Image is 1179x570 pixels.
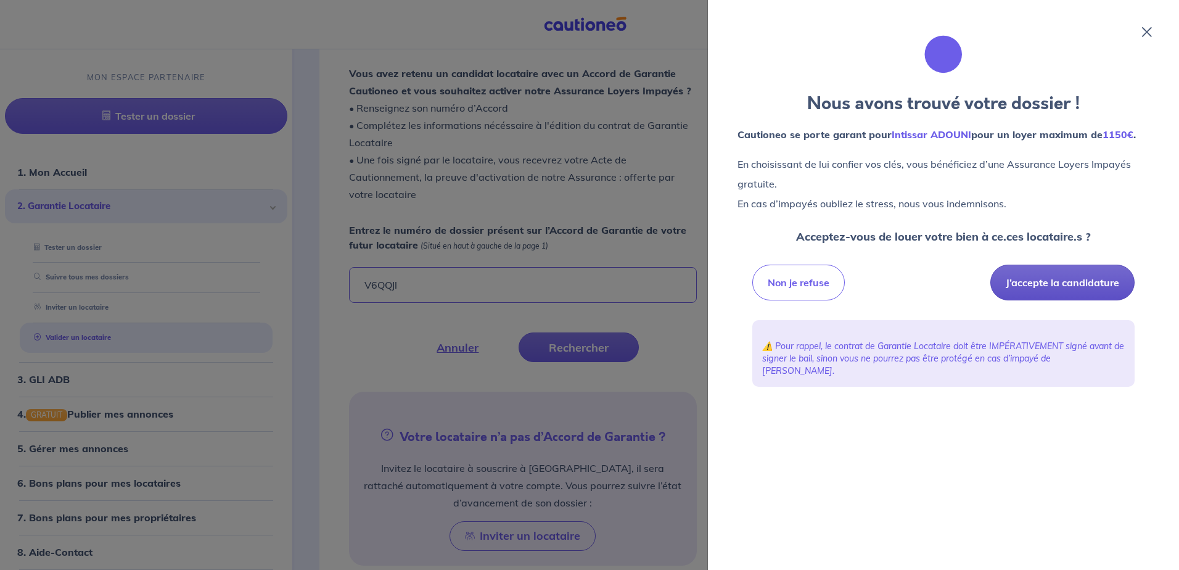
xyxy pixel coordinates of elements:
button: J’accepte la candidature [990,265,1135,300]
p: En choisissant de lui confier vos clés, vous bénéficiez d’une Assurance Loyers Impayés gratuite. ... [737,154,1149,213]
strong: Cautioneo se porte garant pour pour un loyer maximum de . [737,128,1136,141]
em: Intissar ADOUNI [892,128,971,141]
img: illu_folder.svg [919,30,968,79]
strong: Nous avons trouvé votre dossier ! [807,91,1080,116]
em: 1150€ [1103,128,1133,141]
strong: Acceptez-vous de louer votre bien à ce.ces locataire.s ? [796,229,1091,244]
p: ⚠️ Pour rappel, le contrat de Garantie Locataire doit être IMPÉRATIVEMENT signé avant de signer l... [762,340,1125,377]
button: Non je refuse [752,265,845,300]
